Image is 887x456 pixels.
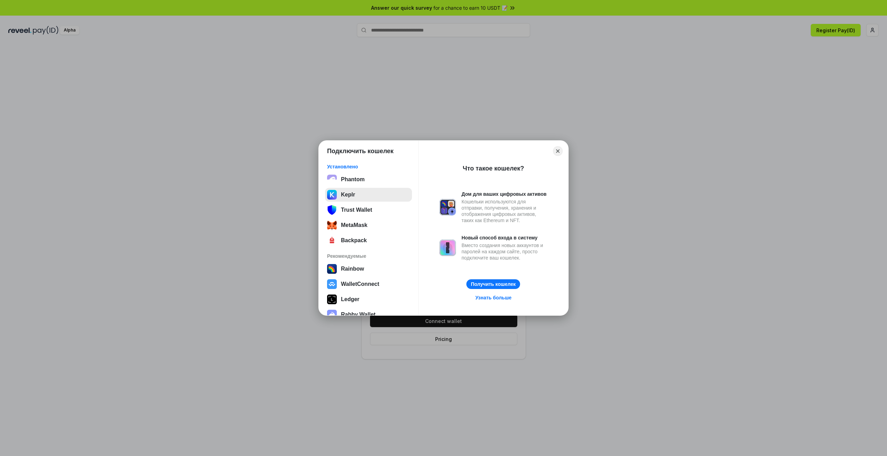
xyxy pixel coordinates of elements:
[327,295,337,304] img: svg+xml,%3Csvg%20xmlns%3D%22http%3A%2F%2Fwww.w3.org%2F2000%2Fsvg%22%20width%3D%2228%22%20height%3...
[327,253,410,259] div: Рекомендуемые
[439,239,456,256] img: svg+xml,%3Csvg%20xmlns%3D%22http%3A%2F%2Fwww.w3.org%2F2000%2Fsvg%22%20fill%3D%22none%22%20viewBox...
[325,218,412,232] button: MetaMask
[325,262,412,276] button: Rainbow
[471,281,516,287] div: Получить кошелек
[341,312,376,318] div: Rabby Wallet
[475,295,511,301] div: Узнать больше
[325,173,412,186] button: Phantom
[341,296,359,302] div: Ledger
[462,242,547,261] div: Вместо создания новых аккаунтов и паролей на каждом сайте, просто подключите ваш кошелек.
[327,310,337,319] img: svg+xml,%3Csvg%20xmlns%3D%22http%3A%2F%2Fwww.w3.org%2F2000%2Fsvg%22%20fill%3D%22none%22%20viewBox...
[341,266,364,272] div: Rainbow
[325,308,412,322] button: Rabby Wallet
[341,222,367,228] div: MetaMask
[341,207,372,213] div: Trust Wallet
[341,281,379,287] div: WalletConnect
[341,176,365,183] div: Phantom
[471,293,516,302] a: Узнать больше
[327,147,394,155] h1: Подключить кошелек
[325,234,412,247] button: Backpack
[462,191,547,197] div: Дом для ваших цифровых активов
[439,199,456,216] img: svg+xml,%3Csvg%20xmlns%3D%22http%3A%2F%2Fwww.w3.org%2F2000%2Fsvg%22%20fill%3D%22none%22%20viewBox...
[325,188,412,202] button: Keplr
[553,146,563,156] button: Close
[325,203,412,217] button: Trust Wallet
[327,205,337,215] img: svg+xml;base64,PHN2ZyB3aWR0aD0iNTgiIGhlaWdodD0iNjUiIHZpZXdCb3g9IjAgMCA1OCA2NSIgZmlsbD0ibm9uZSIgeG...
[325,277,412,291] button: WalletConnect
[462,235,547,241] div: Новый способ входа в систему
[327,264,337,274] img: svg+xml,%3Csvg%20width%3D%22120%22%20height%3D%22120%22%20viewBox%3D%220%200%20120%20120%22%20fil...
[341,192,355,198] div: Keplr
[462,199,547,223] div: Кошельки используются для отправки, получения, хранения и отображения цифровых активов, таких как...
[327,279,337,289] img: svg+xml,%3Csvg%20width%3D%2228%22%20height%3D%2228%22%20viewBox%3D%220%200%2028%2028%22%20fill%3D...
[341,237,367,244] div: Backpack
[327,175,337,184] img: epq2vO3P5aLWl15yRS7Q49p1fHTx2Sgh99jU3kfXv7cnPATIVQHAx5oQs66JWv3SWEjHOsb3kKgmE5WNBxBId7C8gm8wEgOvz...
[327,220,337,230] img: svg+xml;base64,PHN2ZyB3aWR0aD0iMzUiIGhlaWdodD0iMzQiIHZpZXdCb3g9IjAgMCAzNSAzNCIgZmlsbD0ibm9uZSIgeG...
[327,190,337,200] img: ByMCUfJCc2WaAAAAAElFTkSuQmCC
[327,164,410,170] div: Установлено
[325,292,412,306] button: Ledger
[466,279,520,289] button: Получить кошелек
[327,236,337,245] img: 4BxBxKvl5W07cAAAAASUVORK5CYII=
[463,164,524,173] div: Что такое кошелек?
